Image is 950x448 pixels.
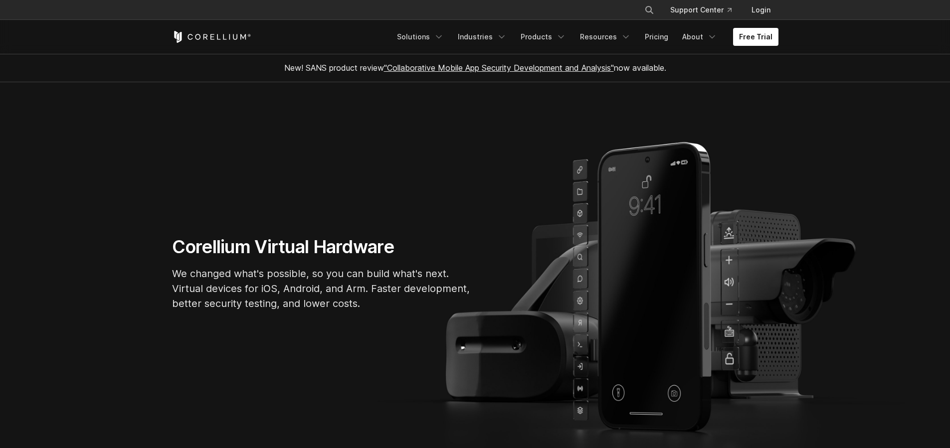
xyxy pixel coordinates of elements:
[391,28,450,46] a: Solutions
[640,1,658,19] button: Search
[632,1,778,19] div: Navigation Menu
[733,28,778,46] a: Free Trial
[452,28,513,46] a: Industries
[284,63,666,73] span: New! SANS product review now available.
[515,28,572,46] a: Products
[574,28,637,46] a: Resources
[391,28,778,46] div: Navigation Menu
[662,1,740,19] a: Support Center
[172,31,251,43] a: Corellium Home
[172,236,471,258] h1: Corellium Virtual Hardware
[639,28,674,46] a: Pricing
[744,1,778,19] a: Login
[172,266,471,311] p: We changed what's possible, so you can build what's next. Virtual devices for iOS, Android, and A...
[676,28,723,46] a: About
[384,63,614,73] a: "Collaborative Mobile App Security Development and Analysis"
